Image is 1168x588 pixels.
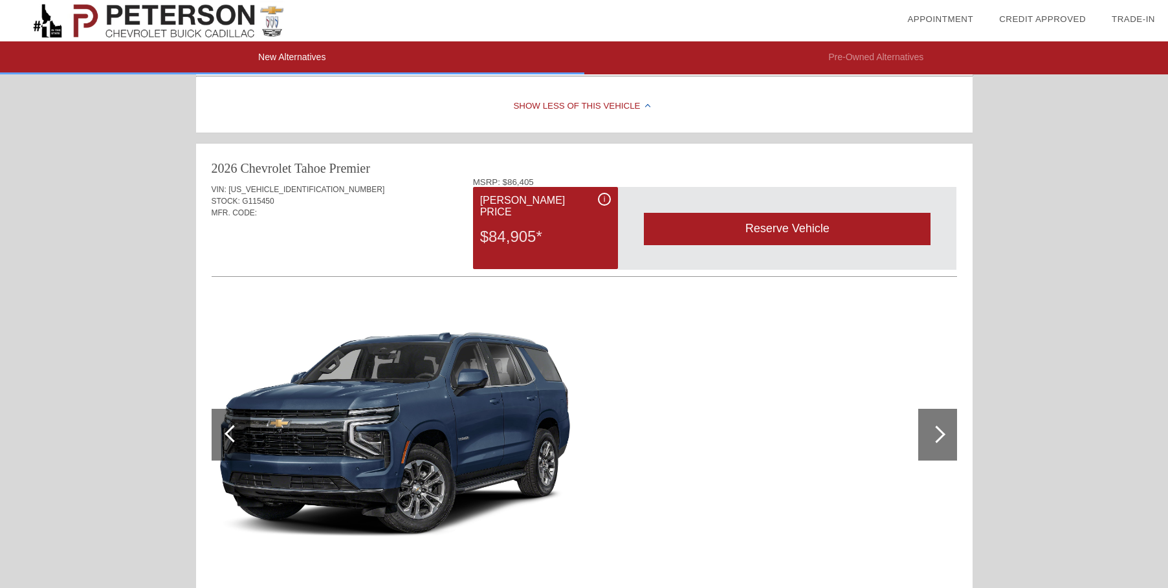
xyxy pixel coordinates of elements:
span: G115450 [242,197,274,206]
span: STOCK: [212,197,240,206]
a: Credit Approved [999,14,1086,24]
img: GXP.jpg [212,298,578,572]
span: [US_VEHICLE_IDENTIFICATION_NUMBER] [228,185,384,194]
div: 2026 Chevrolet Tahoe [212,159,326,177]
div: MSRP: $86,405 [473,177,957,187]
a: Appointment [907,14,973,24]
div: i [598,193,611,206]
a: Trade-In [1112,14,1155,24]
div: $84,905* [480,220,611,254]
span: VIN: [212,185,226,194]
div: Show Less of this Vehicle [196,81,973,133]
span: MFR. CODE: [212,208,258,217]
div: [PERSON_NAME] Price [480,193,611,220]
div: Premier [329,159,370,177]
div: Reserve Vehicle [644,213,931,245]
div: Quoted on [DATE] 11:16:41 AM [212,238,957,259]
